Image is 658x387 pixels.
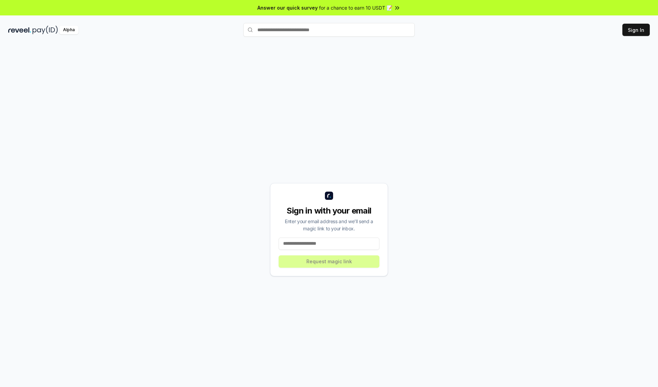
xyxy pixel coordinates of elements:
div: Sign in with your email [279,205,379,216]
div: Enter your email address and we’ll send a magic link to your inbox. [279,218,379,232]
img: logo_small [325,192,333,200]
img: reveel_dark [8,26,31,34]
button: Sign In [622,24,650,36]
span: Answer our quick survey [257,4,318,11]
span: for a chance to earn 10 USDT 📝 [319,4,392,11]
div: Alpha [59,26,78,34]
img: pay_id [33,26,58,34]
